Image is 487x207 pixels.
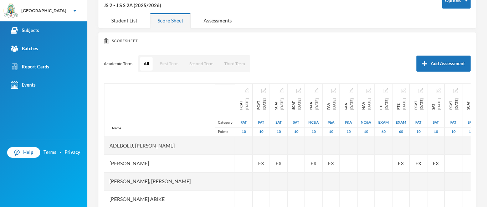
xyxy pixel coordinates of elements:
div: First Continuous Assessment Test [413,98,424,110]
span: NAA [360,98,366,110]
div: Notecheck And Attendance [305,118,322,127]
div: Report Cards [11,63,49,71]
span: Student Exempted. [258,160,264,167]
div: Name [104,120,129,136]
button: Edit Assessment [401,88,406,93]
div: [PERSON_NAME], [PERSON_NAME] [104,172,235,190]
div: First Assessment Test [445,118,462,127]
button: Edit Assessment [453,88,458,93]
button: Edit Assessment [244,88,248,93]
img: edit [314,88,318,93]
img: edit [331,88,336,93]
span: Student Exempted. [311,160,317,167]
img: edit [453,88,458,93]
span: FCAT [413,98,419,110]
button: Edit Assessment [384,88,388,93]
div: Fat [238,98,250,110]
button: First Term [156,57,182,71]
span: FTE [395,98,401,110]
img: logo [4,4,18,18]
div: Points [215,127,235,136]
div: 60 [375,127,392,136]
div: Subjects [11,27,39,34]
div: Second continuous assessment test [273,98,284,110]
div: Events [11,81,36,89]
button: Edit Assessment [436,88,441,93]
span: Student Exempted. [415,160,421,167]
div: 10 [288,127,304,136]
span: FCAT [256,98,261,110]
div: Project and assignment [325,98,337,110]
div: Examination [393,118,409,127]
div: · [60,149,61,156]
div: Scoresheet [104,38,471,44]
span: Student Exempted. [398,160,404,167]
div: Project And Assignment [340,118,357,127]
span: FCAT [448,98,453,110]
span: SAT [430,98,436,110]
div: Project and assignment [343,98,354,110]
span: NAA [308,98,314,110]
a: Privacy [65,149,80,156]
div: 10 [253,127,270,136]
div: 10 [410,127,427,136]
img: edit [366,88,371,93]
span: PAA [325,98,331,110]
button: Edit Assessment [296,88,301,93]
img: edit [401,88,406,93]
div: Second Assessment Test [462,118,479,127]
div: Adebolu, [PERSON_NAME] [104,137,235,155]
span: SCAT [465,98,471,110]
div: Student List [104,13,145,28]
div: Second Assessment Test [427,118,444,127]
img: edit [384,88,388,93]
div: First term exam [378,98,389,110]
div: Second Continuous Assessment Test [465,98,477,110]
img: edit [296,88,301,93]
div: 10 [340,127,357,136]
div: Note and attendance [360,98,372,110]
div: First Continuous Assessment Test [448,98,459,110]
div: First Assessment Test [410,118,427,127]
div: 60 [393,127,409,136]
div: First Assessment Test [235,118,252,127]
div: 10 [305,127,322,136]
div: Second Assessment Test [430,98,442,110]
span: Student Exempted. [328,160,334,167]
div: Category [215,118,235,127]
div: Assessments [196,13,239,28]
span: FCAT [238,98,244,110]
div: [GEOGRAPHIC_DATA] [21,7,66,14]
button: Edit Assessment [419,88,423,93]
img: edit [419,88,423,93]
img: edit [436,88,441,93]
a: Terms [43,149,56,156]
div: 10 [462,127,479,136]
p: Academic Term [104,61,133,67]
div: JS 2 - J S S 2A (2025/2026) [104,2,431,9]
div: Fat [256,98,267,110]
span: Student Exempted. [276,160,282,167]
a: Help [7,147,40,158]
button: Edit Assessment [331,88,336,93]
button: Edit Assessment [279,88,283,93]
span: FTE [378,98,384,110]
button: Add Assessment [416,56,471,72]
div: 10 [445,127,462,136]
span: Student Exempted. [433,160,439,167]
span: SCAT [273,98,279,110]
div: 10 [427,127,444,136]
div: 10 [358,127,374,136]
img: edit [244,88,248,93]
span: PAA [343,98,349,110]
div: First term exam [395,98,407,110]
button: Edit Assessment [261,88,266,93]
div: Batches [11,45,38,52]
img: edit [279,88,283,93]
button: Edit Assessment [366,88,371,93]
div: Notecheck And Attendance [358,118,374,127]
div: 10 [235,127,252,136]
button: Edit Assessment [314,88,318,93]
button: Third Term [221,57,248,71]
img: edit [261,88,266,93]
